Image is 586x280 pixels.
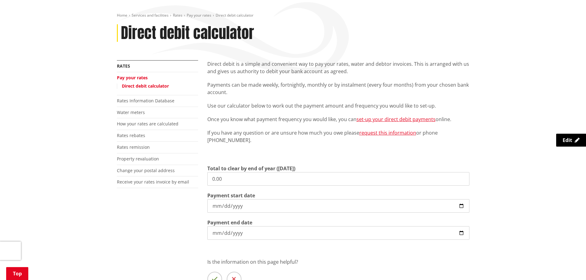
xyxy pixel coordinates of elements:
[207,102,469,109] p: Use our calculator below to work out the payment amount and frequency you would like to set-up.
[117,109,145,115] a: Water meters
[556,134,586,147] a: Edit
[357,116,436,123] a: set-up your direct debit payments
[117,121,178,127] a: How your rates are calculated
[207,258,469,266] p: Is the information on this page helpful?
[117,144,150,150] a: Rates remission
[6,267,28,280] a: Top
[117,168,175,173] a: Change your postal address
[207,165,295,172] label: Total to clear by end of year ([DATE])
[207,192,255,199] label: Payment start date
[359,129,416,136] a: request this information
[207,116,469,123] p: Once you know what payment frequency you would like, you can online.
[187,13,211,18] a: Pay your rates
[207,219,252,226] label: Payment end date
[121,24,254,42] h1: Direct debit calculator
[117,132,145,138] a: Rates rebates
[558,254,580,276] iframe: Messenger Launcher
[173,13,182,18] a: Rates
[117,98,174,104] a: Rates Information Database
[117,179,189,185] a: Receive your rates invoice by email
[117,63,130,69] a: Rates
[132,13,169,18] a: Services and facilities
[207,81,469,96] p: Payments can be made weekly, fortnightly, monthly or by instalment (every four months) from your ...
[122,83,169,89] a: Direct debit calculator
[563,137,572,144] span: Edit
[117,13,127,18] a: Home
[207,60,469,75] p: Direct debit is a simple and convenient way to pay your rates, water and debtor invoices. This is...
[216,13,253,18] span: Direct debit calculator
[117,13,469,18] nav: breadcrumb
[117,156,159,162] a: Property revaluation
[117,75,148,81] a: Pay your rates
[207,129,469,144] p: If you have any question or are unsure how much you owe please or phone [PHONE_NUMBER].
